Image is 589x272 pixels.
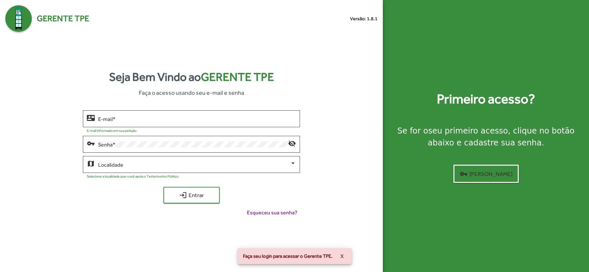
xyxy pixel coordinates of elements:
[87,114,95,122] mat-icon: contact_mail
[243,253,332,259] span: Faça seu login para acessar o Gerente TPE.
[87,174,179,178] mat-hint: Selecione a localidade que você apoia o Testemunho Público.
[428,126,508,136] strong: seu primeiro acesso
[179,191,187,199] mat-icon: login
[350,15,378,22] small: Versão: 1.8.1
[437,89,535,109] strong: Primeiro acesso?
[87,139,95,147] mat-icon: vpn_key
[453,165,519,183] button: [PERSON_NAME]
[5,5,32,32] img: Logo Gerente
[109,68,274,86] strong: Seja Bem Vindo ao
[139,88,244,97] span: Faça o acesso usando seu e-mail e senha
[460,168,512,180] span: [PERSON_NAME]
[340,250,344,262] span: X
[201,70,274,83] span: Gerente TPE
[87,129,137,133] mat-hint: E-mail informado em sua petição.
[87,159,95,167] mat-icon: map
[163,187,220,203] button: Entrar
[247,209,297,217] span: Esqueceu sua senha?
[335,250,349,262] button: X
[460,170,468,178] mat-icon: vpn_key
[391,125,581,149] div: Se for o , clique no botão abaixo e cadastre sua senha.
[288,139,296,147] mat-icon: visibility_off
[37,12,89,25] span: Gerente TPE
[169,189,214,201] span: Entrar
